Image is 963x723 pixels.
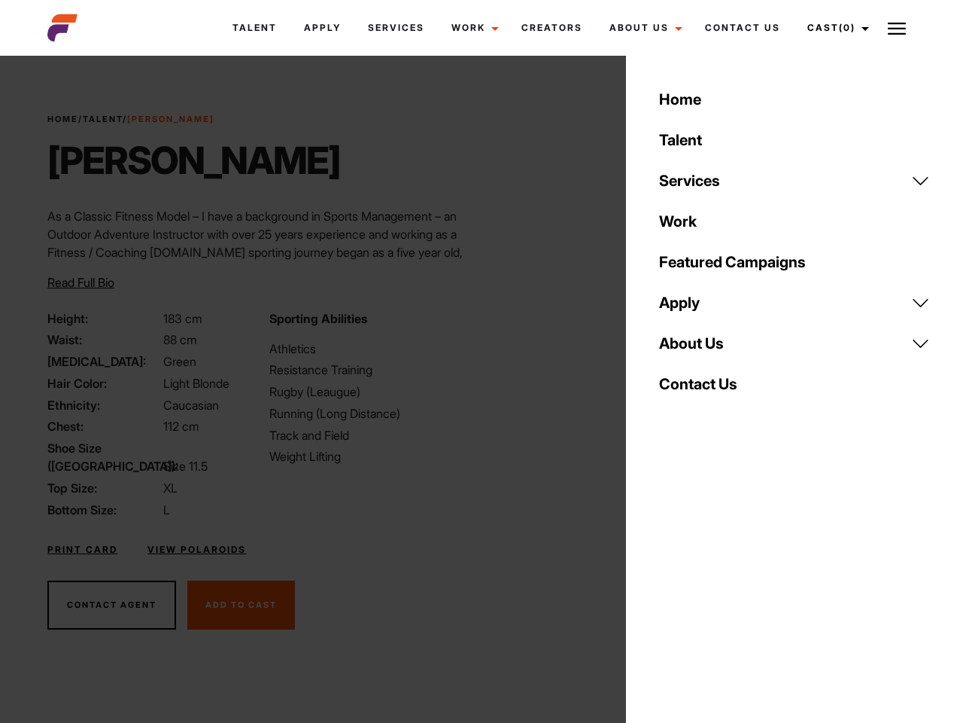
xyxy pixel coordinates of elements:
a: About Us [650,323,939,364]
li: Rugby (Leaugue) [269,383,472,401]
img: cropped-aefm-brand-fav-22-square.png [47,13,77,43]
a: Talent [83,114,123,124]
button: Contact Agent [47,581,176,630]
a: Home [650,79,939,120]
li: Weight Lifting [269,447,472,465]
a: Home [47,114,78,124]
a: Contact Us [650,364,939,404]
span: (0) [839,22,855,33]
a: Apply [650,282,939,323]
span: 88 cm [163,332,197,347]
a: Talent [650,120,939,160]
span: Height: [47,310,160,328]
span: Shoe Size ([GEOGRAPHIC_DATA]): [47,439,160,475]
p: As a Classic Fitness Model – I have a background in Sports Management – an Outdoor Adventure Inst... [47,207,472,297]
button: Read Full Bio [47,273,114,291]
h1: [PERSON_NAME] [47,138,340,183]
a: Work [438,8,508,48]
span: L [163,502,170,517]
a: View Polaroids [147,543,246,557]
span: Add To Cast [205,599,277,610]
li: Athletics [269,340,472,358]
strong: Sporting Abilities [269,311,367,326]
li: Running (Long Distance) [269,404,472,423]
a: Services [650,160,939,201]
a: Work [650,201,939,242]
video: Your browser does not support the video tag. [518,96,882,553]
span: Ethnicity: [47,396,160,414]
span: Light Blonde [163,376,229,391]
span: Read Full Bio [47,275,114,290]
button: Add To Cast [187,581,295,630]
a: Cast(0) [794,8,878,48]
a: Contact Us [691,8,794,48]
span: 183 cm [163,311,202,326]
span: [MEDICAL_DATA]: [47,352,160,371]
span: Hair Color: [47,374,160,392]
span: Size 11.5 [163,459,208,474]
span: Caucasian [163,398,219,413]
span: Green [163,354,196,369]
a: Print Card [47,543,117,557]
span: Bottom Size: [47,501,160,519]
span: Waist: [47,331,160,349]
a: Featured Campaigns [650,242,939,282]
a: Creators [508,8,596,48]
a: Apply [290,8,354,48]
span: / / [47,113,214,126]
strong: [PERSON_NAME] [127,114,214,124]
span: 112 cm [163,419,199,434]
li: Resistance Training [269,361,472,379]
a: Talent [219,8,290,48]
a: About Us [596,8,691,48]
a: Services [354,8,438,48]
li: Track and Field [269,426,472,444]
span: Top Size: [47,479,160,497]
img: Burger icon [888,20,906,38]
span: XL [163,480,178,496]
span: Chest: [47,417,160,435]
